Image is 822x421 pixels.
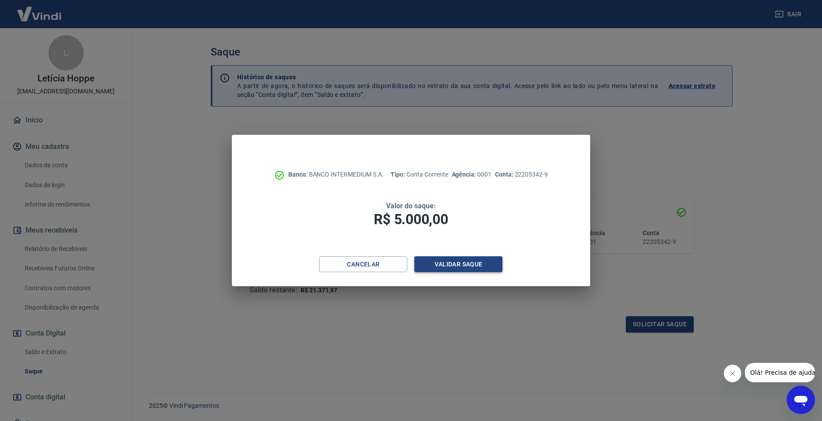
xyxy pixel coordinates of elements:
[288,170,384,179] p: BANCO INTERMEDIUM S.A.
[495,171,515,178] span: Conta:
[288,171,309,178] span: Banco:
[787,386,815,414] iframe: Botão para abrir a janela de mensagens
[391,171,406,178] span: Tipo:
[386,202,435,210] span: Valor do saque:
[414,256,502,273] button: Validar saque
[319,256,407,273] button: Cancelar
[374,211,448,228] span: R$ 5.000,00
[391,170,448,179] p: Conta Corrente
[495,170,548,179] p: 22205342-9
[724,365,741,382] iframe: Fechar mensagem
[745,363,815,382] iframe: Mensagem da empresa
[452,170,491,179] p: 0001
[452,171,478,178] span: Agência:
[5,6,74,13] span: Olá! Precisa de ajuda?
